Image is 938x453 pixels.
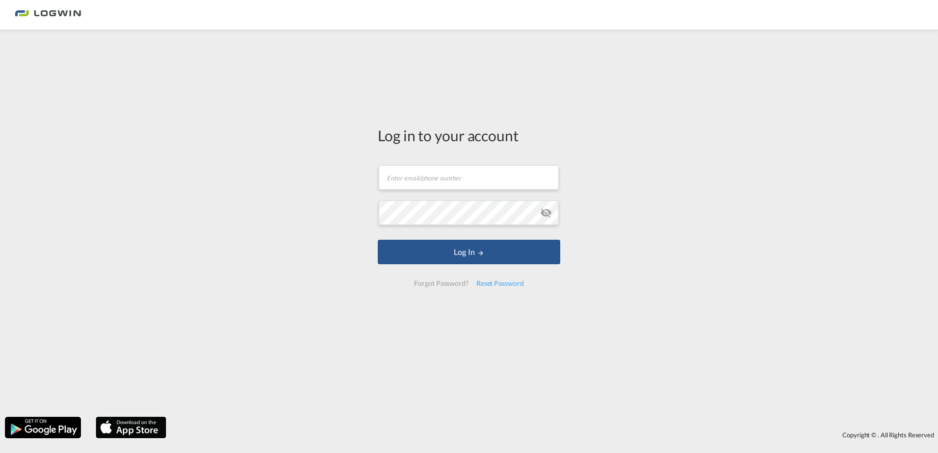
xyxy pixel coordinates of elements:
[540,207,552,219] md-icon: icon-eye-off
[472,275,528,292] div: Reset Password
[4,416,82,439] img: google.png
[378,125,560,146] div: Log in to your account
[15,4,81,26] img: 2761ae10d95411efa20a1f5e0282d2d7.png
[378,240,560,264] button: LOGIN
[95,416,167,439] img: apple.png
[410,275,472,292] div: Forgot Password?
[379,165,559,190] input: Enter email/phone number
[171,427,938,443] div: Copyright © . All Rights Reserved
